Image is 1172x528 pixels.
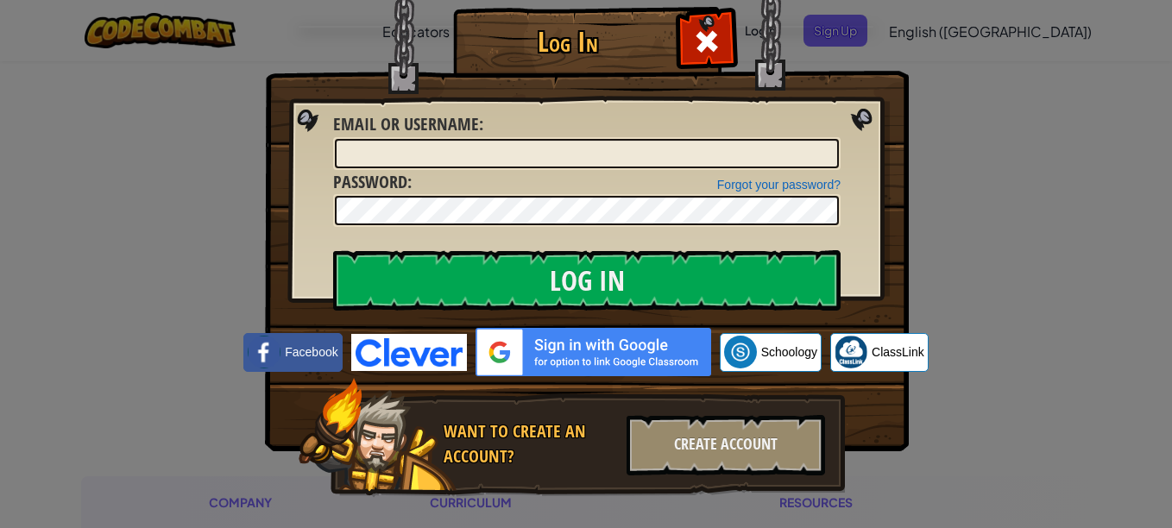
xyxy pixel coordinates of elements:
span: Email or Username [333,112,479,135]
h1: Log In [457,27,677,57]
label: : [333,112,483,137]
img: schoology.png [724,336,757,368]
div: Want to create an account? [444,419,616,468]
span: Schoology [761,343,817,361]
a: Forgot your password? [717,178,841,192]
img: clever-logo-blue.png [351,334,467,371]
div: Create Account [627,415,825,475]
span: Password [333,170,407,193]
img: gplus_sso_button2.svg [476,328,711,376]
input: Log In [333,250,841,311]
span: Facebook [285,343,337,361]
img: facebook_small.png [248,336,280,368]
span: ClassLink [872,343,924,361]
img: classlink-logo-small.png [835,336,867,368]
label: : [333,170,412,195]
